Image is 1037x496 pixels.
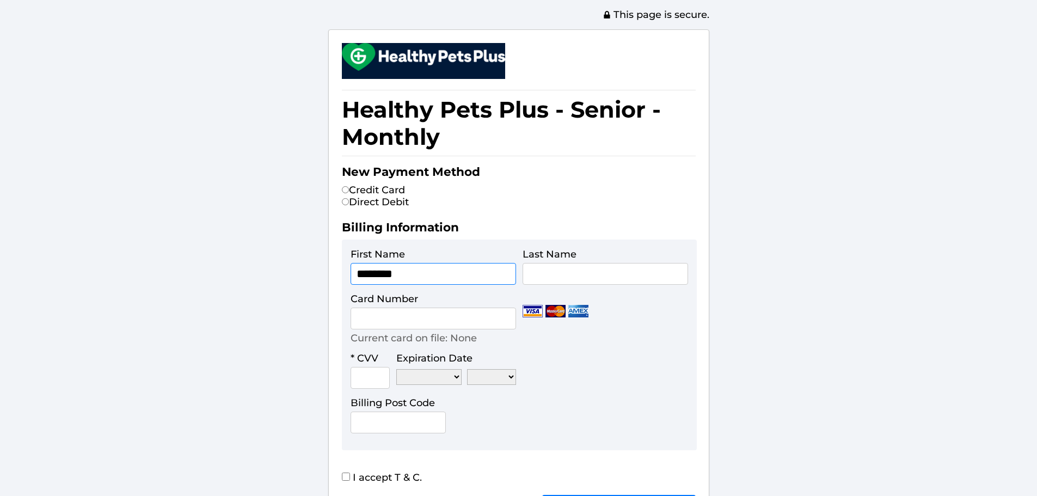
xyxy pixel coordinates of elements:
[523,248,576,260] label: Last Name
[342,471,422,483] label: I accept T & C.
[342,164,696,184] h2: New Payment Method
[342,196,409,208] label: Direct Debit
[396,352,473,364] label: Expiration Date
[351,352,378,364] label: * CVV
[351,397,435,409] label: Billing Post Code
[351,332,477,344] p: Current card on file: None
[351,293,418,305] label: Card Number
[342,473,350,481] input: I accept T & C.
[523,305,543,317] img: Visa
[351,248,405,260] label: First Name
[342,220,696,240] h2: Billing Information
[342,184,405,196] label: Credit Card
[342,186,349,193] input: Credit Card
[568,305,588,317] img: Amex
[603,9,709,21] span: This page is secure.
[342,90,696,156] h1: Healthy Pets Plus - Senior - Monthly
[342,43,505,71] img: small.png
[545,305,566,317] img: Mastercard
[342,198,349,205] input: Direct Debit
